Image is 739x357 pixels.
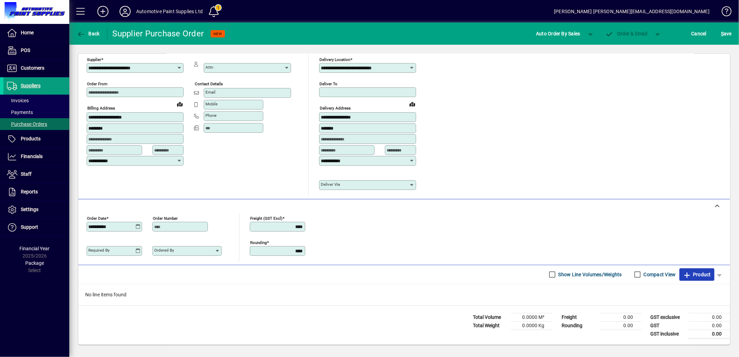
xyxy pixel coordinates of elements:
[3,24,69,42] a: Home
[87,216,106,220] mat-label: Order date
[20,246,50,251] span: Financial Year
[647,321,688,330] td: GST
[3,201,69,218] a: Settings
[679,268,714,281] button: Product
[7,98,29,103] span: Invoices
[87,57,101,62] mat-label: Supplier
[721,31,724,36] span: S
[136,6,203,17] div: Automotive Paint Supplies Ltd
[642,271,676,278] label: Compact View
[533,27,584,40] button: Auto Order By Sales
[688,330,730,338] td: 0.00
[719,27,733,40] button: Save
[511,313,553,321] td: 0.0000 M³
[3,95,69,106] a: Invoices
[78,284,730,305] div: No line items found
[321,182,340,187] mat-label: Deliver via
[7,110,33,115] span: Payments
[558,321,600,330] td: Rounding
[3,106,69,118] a: Payments
[716,1,730,24] a: Knowledge Base
[88,248,109,253] mat-label: Required by
[174,98,185,110] a: View on map
[114,5,136,18] button: Profile
[154,248,174,253] mat-label: Ordered by
[21,171,32,177] span: Staff
[3,118,69,130] a: Purchase Orders
[250,240,267,245] mat-label: Rounding
[21,136,41,141] span: Products
[692,28,707,39] span: Cancel
[600,313,641,321] td: 0.00
[21,224,38,230] span: Support
[75,27,102,40] button: Back
[511,321,553,330] td: 0.0000 Kg
[688,321,730,330] td: 0.00
[92,5,114,18] button: Add
[205,90,215,95] mat-label: Email
[647,330,688,338] td: GST inclusive
[469,321,511,330] td: Total Weight
[21,30,34,35] span: Home
[554,6,710,17] div: [PERSON_NAME] [PERSON_NAME][EMAIL_ADDRESS][DOMAIN_NAME]
[21,83,41,88] span: Suppliers
[721,28,732,39] span: ave
[319,81,337,86] mat-label: Deliver To
[113,28,204,39] div: Supplier Purchase Order
[3,60,69,77] a: Customers
[25,260,44,266] span: Package
[557,271,622,278] label: Show Line Volumes/Weights
[77,31,100,36] span: Back
[3,219,69,236] a: Support
[688,313,730,321] td: 0.00
[205,102,218,106] mat-label: Mobile
[21,207,38,212] span: Settings
[21,47,30,53] span: POS
[21,189,38,194] span: Reports
[690,27,709,40] button: Cancel
[683,269,711,280] span: Product
[600,321,641,330] td: 0.00
[87,81,107,86] mat-label: Order from
[319,57,350,62] mat-label: Delivery Location
[602,27,651,40] button: Order & Email
[407,98,418,110] a: View on map
[21,65,44,71] span: Customers
[250,216,282,220] mat-label: Freight (GST excl)
[205,113,217,118] mat-label: Phone
[69,27,107,40] app-page-header-button: Back
[3,130,69,148] a: Products
[3,183,69,201] a: Reports
[3,148,69,165] a: Financials
[536,28,580,39] span: Auto Order By Sales
[7,121,47,127] span: Purchase Orders
[647,313,688,321] td: GST exclusive
[558,313,600,321] td: Freight
[213,32,222,36] span: NEW
[21,154,43,159] span: Financials
[3,42,69,59] a: POS
[605,31,648,36] span: Order & Email
[153,216,178,220] mat-label: Order number
[205,65,213,70] mat-label: Attn
[3,166,69,183] a: Staff
[469,313,511,321] td: Total Volume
